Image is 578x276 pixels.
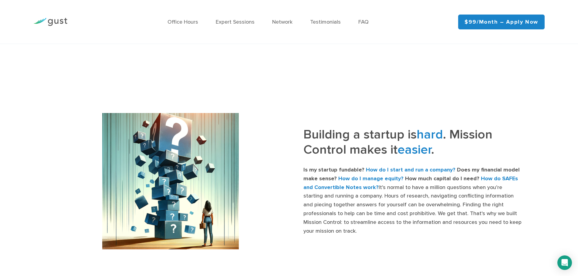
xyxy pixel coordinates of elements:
strong: How do SAFEs and Convertible Notes work? [303,175,518,191]
strong: Does my financial model make sense? [303,167,520,182]
a: $99/month – Apply Now [458,15,545,29]
img: Startup founder feeling the pressure of a big stack of unknowns [102,113,239,249]
strong: How do I manage equity? [338,175,404,182]
a: Expert Sessions [216,19,255,25]
strong: How much capital do I need? [405,175,479,182]
p: It’s normal to have a million questions when you’re starting and running a company. Hours of rese... [303,166,522,235]
div: Open Intercom Messenger [557,255,572,270]
span: hard [417,127,443,142]
a: Office Hours [167,19,198,25]
h3: Building a startup is . Mission Control makes it . [303,127,522,161]
strong: Is my startup fundable? [303,167,364,173]
strong: How do I start and run a company? [366,167,455,173]
a: Network [272,19,292,25]
a: Testimonials [310,19,341,25]
span: easier [397,142,431,157]
a: FAQ [358,19,369,25]
img: Gust Logo [33,18,67,26]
